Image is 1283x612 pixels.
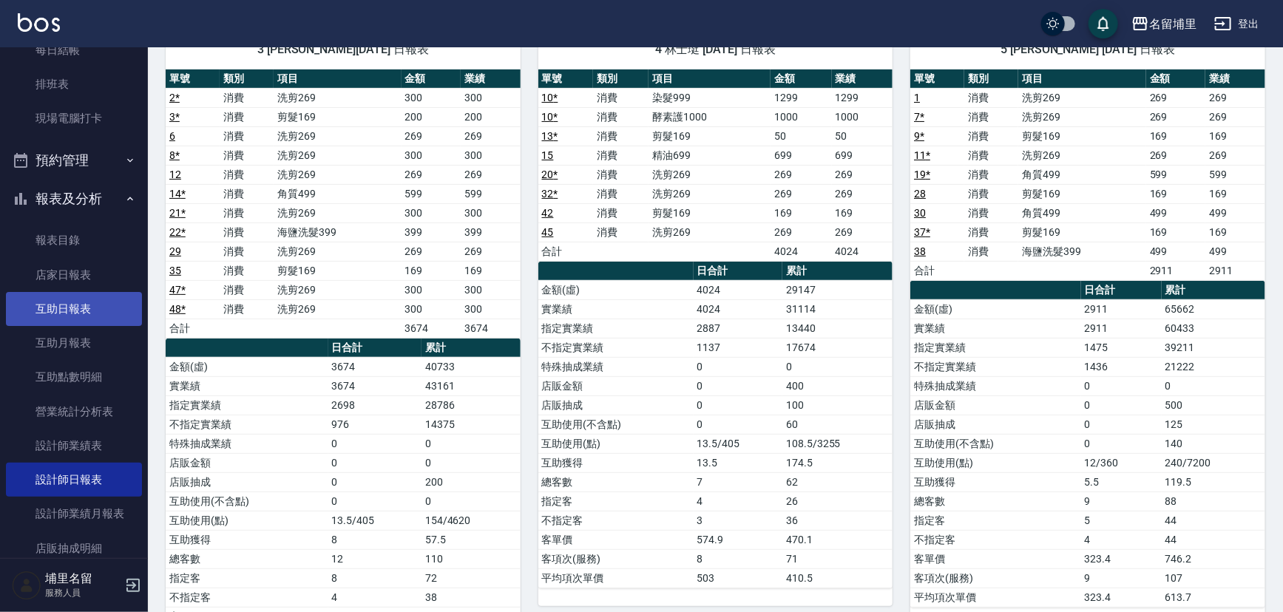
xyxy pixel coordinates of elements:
td: 洗剪269 [274,146,402,165]
td: 300 [461,203,521,222]
td: 消費 [593,107,649,126]
td: 消費 [220,88,274,107]
td: 13.5/405 [694,434,783,453]
td: 合計 [166,319,220,338]
td: 消費 [964,165,1018,184]
h5: 埔里名留 [45,571,121,586]
td: 金額(虛) [910,299,1080,319]
td: 14375 [422,415,521,434]
td: 洗剪269 [649,165,771,184]
td: 119.5 [1162,472,1265,492]
td: 2911 [1081,299,1162,319]
td: 269 [461,242,521,261]
td: 金額(虛) [166,357,328,376]
th: 單號 [538,69,594,89]
td: 50 [771,126,832,146]
td: 消費 [964,126,1018,146]
button: 登出 [1208,10,1265,38]
td: 角質499 [274,184,402,203]
td: 洗剪269 [649,184,771,203]
td: 剪髮169 [649,126,771,146]
td: 574.9 [694,530,783,549]
td: 特殊抽成業績 [538,357,694,376]
td: 31114 [782,299,893,319]
td: 269 [1146,146,1206,165]
td: 240/7200 [1162,453,1265,472]
td: 互助獲得 [910,472,1080,492]
td: 消費 [220,107,274,126]
p: 服務人員 [45,586,121,599]
td: 44 [1162,530,1265,549]
td: 169 [832,203,893,222]
th: 項目 [1018,69,1146,89]
a: 設計師業績表 [6,429,142,463]
a: 報表目錄 [6,223,142,257]
a: 店販抽成明細 [6,531,142,565]
div: 名留埔里 [1149,15,1196,33]
td: 消費 [220,126,274,146]
td: 8 [328,530,422,549]
a: 互助月報表 [6,326,142,360]
td: 26 [782,492,893,511]
td: 0 [422,492,521,511]
td: 消費 [593,203,649,222]
th: 項目 [649,69,771,89]
td: 剪髮169 [1018,184,1146,203]
td: 44 [1162,511,1265,530]
span: 3 [PERSON_NAME][DATE] 日報表 [183,42,503,57]
th: 業績 [1205,69,1265,89]
td: 300 [402,299,461,319]
th: 累計 [782,262,893,281]
td: 店販抽成 [538,395,694,415]
td: 599 [1205,165,1265,184]
td: 57.5 [422,530,521,549]
a: 每日結帳 [6,33,142,67]
td: 4024 [771,242,832,261]
td: 499 [1146,242,1206,261]
td: 0 [328,492,422,511]
a: 現場電腦打卡 [6,101,142,135]
td: 169 [1205,222,1265,242]
a: 排班表 [6,67,142,101]
td: 300 [402,146,461,165]
td: 65662 [1162,299,1265,319]
td: 269 [771,222,832,242]
a: 35 [169,265,181,276]
td: 599 [1146,165,1206,184]
td: 200 [461,107,521,126]
td: 169 [1205,126,1265,146]
td: 2911 [1205,261,1265,280]
td: 0 [328,472,422,492]
span: 5 [PERSON_NAME] [DATE] 日報表 [928,42,1248,57]
td: 300 [461,299,521,319]
td: 976 [328,415,422,434]
td: 169 [1146,222,1206,242]
table: a dense table [166,69,521,339]
td: 精油699 [649,146,771,165]
td: 不指定客 [538,511,694,530]
td: 剪髮169 [274,261,402,280]
td: 消費 [964,203,1018,222]
td: 29147 [782,280,893,299]
a: 15 [542,149,554,161]
td: 399 [461,222,521,242]
td: 0 [694,415,783,434]
td: 店販抽成 [166,472,328,492]
td: 13.5 [694,453,783,472]
td: 499 [1146,203,1206,222]
td: 消費 [220,203,274,222]
td: 88 [1162,492,1265,511]
td: 店販金額 [910,395,1080,415]
button: 預約管理 [6,141,142,180]
td: 4 [694,492,783,511]
td: 店販抽成 [910,415,1080,434]
th: 累計 [1162,281,1265,300]
a: 營業統計分析表 [6,395,142,429]
td: 2911 [1146,261,1206,280]
th: 類別 [964,69,1018,89]
td: 9 [1081,492,1162,511]
td: 154/4620 [422,511,521,530]
td: 269 [771,184,832,203]
td: 角質499 [1018,203,1146,222]
td: 洗剪269 [1018,88,1146,107]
